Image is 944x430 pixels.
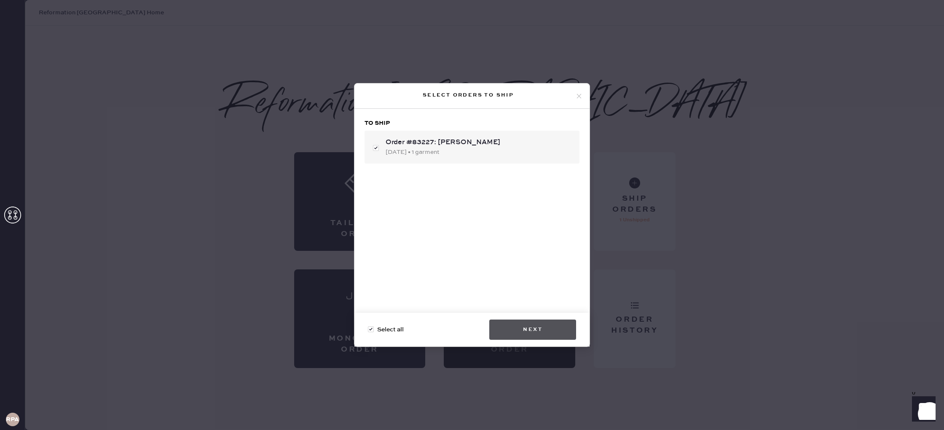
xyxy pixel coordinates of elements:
h3: To ship [365,119,579,127]
div: Order #83227: [PERSON_NAME] [386,137,573,148]
span: Select all [377,325,404,334]
div: [DATE] • 1 garment [386,148,573,157]
h3: RPA [6,417,19,422]
iframe: Front Chat [904,392,940,428]
div: Select orders to ship [361,90,575,100]
button: Next [489,320,576,340]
